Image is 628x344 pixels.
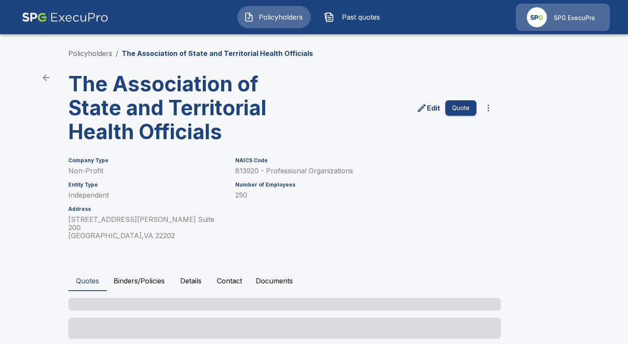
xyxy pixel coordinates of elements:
p: Edit [427,103,440,113]
div: policyholder tabs [68,271,560,291]
a: back [38,69,55,86]
a: Agency IconSPG ExecuPro [516,4,610,31]
p: Non-Profit [68,167,225,175]
p: The Association of State and Territorial Health Officials [122,48,313,58]
span: Past quotes [338,12,385,22]
span: Policyholders [257,12,304,22]
img: Policyholders Icon [244,12,254,22]
h6: NAICS Code [235,157,476,163]
button: Details [172,271,210,291]
li: / [116,48,118,58]
p: SPG ExecuPro [554,14,595,22]
nav: breadcrumb [68,48,313,58]
button: Contact [210,271,249,291]
p: 813920 - Professional Organizations [235,167,476,175]
img: AA Logo [22,4,108,31]
button: Quotes [68,271,107,291]
h6: Address [68,206,225,212]
img: Agency Icon [527,7,547,27]
button: Quote [445,100,476,116]
button: Past quotes IconPast quotes [318,6,391,28]
h6: Entity Type [68,182,225,188]
button: Binders/Policies [107,271,172,291]
button: Documents [249,271,300,291]
p: 250 [235,191,476,199]
button: more [480,99,497,117]
button: Policyholders IconPolicyholders [237,6,311,28]
img: Past quotes Icon [324,12,334,22]
a: Policyholders [68,49,112,58]
h6: Company Type [68,157,225,163]
a: edit [415,101,442,115]
p: [STREET_ADDRESS][PERSON_NAME] Suite 200 [GEOGRAPHIC_DATA] , VA 22202 [68,216,225,240]
p: Independent [68,191,225,199]
h6: Number of Employees [235,182,476,188]
h3: The Association of State and Territorial Health Officials [68,72,279,144]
